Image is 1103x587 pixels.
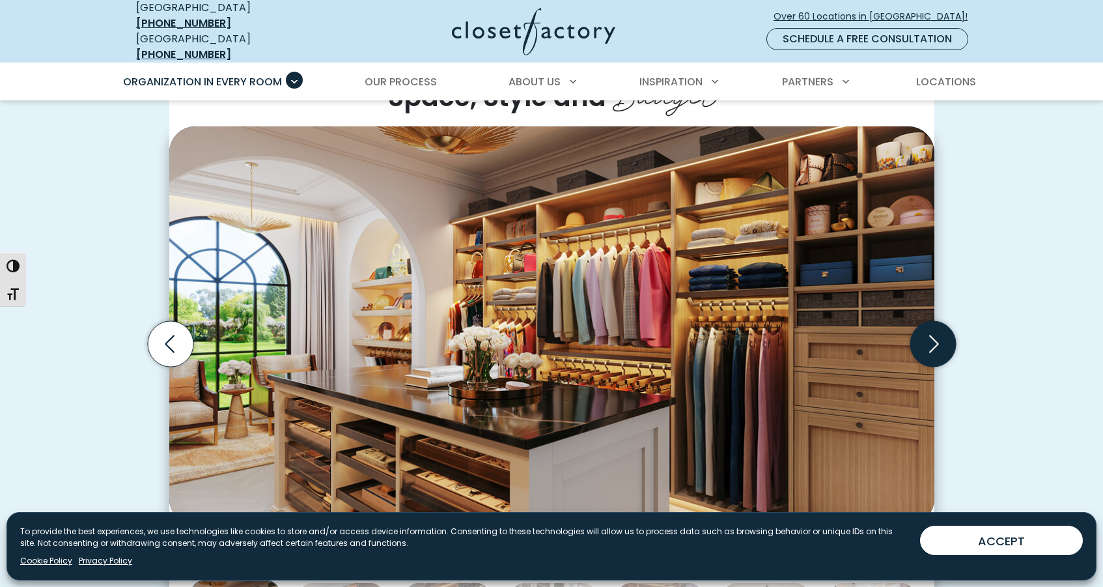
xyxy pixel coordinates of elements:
[169,126,934,525] img: Custom dressing room Rhapsody woodgrain system with illuminated wardrobe rods, angled shoe shelve...
[766,28,968,50] a: Schedule a Free Consultation
[365,74,437,89] span: Our Process
[782,74,833,89] span: Partners
[452,8,615,55] img: Closet Factory Logo
[773,5,979,28] a: Over 60 Locations in [GEOGRAPHIC_DATA]!
[388,79,606,115] span: Space, Style and
[136,47,231,62] a: [PHONE_NUMBER]
[79,555,132,567] a: Privacy Policy
[114,64,989,100] nav: Primary Menu
[774,10,978,23] span: Over 60 Locations in [GEOGRAPHIC_DATA]!
[639,74,703,89] span: Inspiration
[509,74,561,89] span: About Us
[20,526,910,549] p: To provide the best experiences, we use technologies like cookies to store and/or access device i...
[920,526,1083,555] button: ACCEPT
[916,74,976,89] span: Locations
[20,555,72,567] a: Cookie Policy
[143,316,199,372] button: Previous slide
[136,16,231,31] a: [PHONE_NUMBER]
[123,74,282,89] span: Organization in Every Room
[136,31,325,63] div: [GEOGRAPHIC_DATA]
[905,316,961,372] button: Next slide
